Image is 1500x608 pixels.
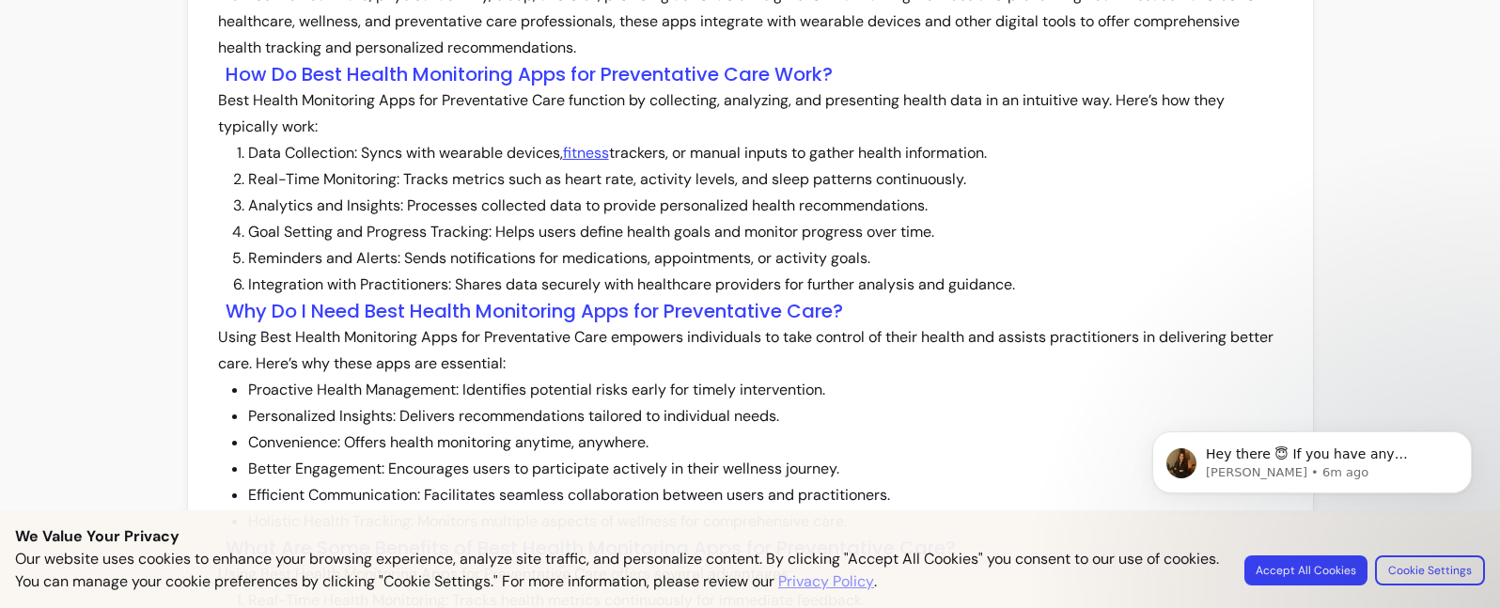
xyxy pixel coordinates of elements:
li: Reminders and Alerts: Sends notifications for medications, appointments, or activity goals. [248,245,1283,272]
h3: How Do Best Health Monitoring Apps for Preventative Care Work? [226,61,1283,87]
p: Best Health Monitoring Apps for Preventative Care function by collecting, analyzing, and presenti... [218,87,1283,140]
li: Convenience: Offers health monitoring anytime, anywhere. [248,429,1283,456]
a: Privacy Policy [778,570,874,593]
p: Our website uses cookies to enhance your browsing experience, analyze site traffic, and personali... [15,548,1222,593]
li: Goal Setting and Progress Tracking: Helps users define health goals and monitor progress over time. [248,219,1283,245]
li: Holistic Health Tracking: Monitors multiple aspects of wellness for comprehensive care. [248,508,1283,535]
p: Using Best Health Monitoring Apps for Preventative Care empowers individuals to take control of t... [218,324,1283,377]
li: Data Collection: Syncs with wearable devices, trackers, or manual inputs to gather health informa... [248,140,1283,166]
a: fitness [563,143,609,163]
h3: Why Do I Need Best Health Monitoring Apps for Preventative Care? [226,298,1283,324]
li: Efficient Communication: Facilitates seamless collaboration between users and practitioners. [248,482,1283,508]
li: Integration with Practitioners: Shares data securely with healthcare providers for further analys... [248,272,1283,298]
li: Real-Time Monitoring: Tracks metrics such as heart rate, activity levels, and sleep patterns cont... [248,166,1283,193]
li: Personalized Insights: Delivers recommendations tailored to individual needs. [248,403,1283,429]
iframe: Intercom notifications message [1124,392,1500,599]
li: Analytics and Insights: Processes collected data to provide personalized health recommendations. [248,193,1283,219]
li: Proactive Health Management: Identifies potential risks early for timely intervention. [248,377,1283,403]
li: Better Engagement: Encourages users to participate actively in their wellness journey. [248,456,1283,482]
p: We Value Your Privacy [15,525,1485,548]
